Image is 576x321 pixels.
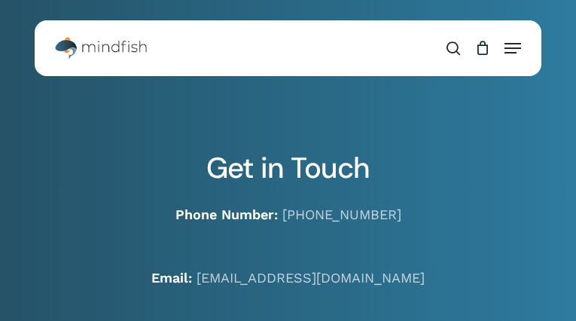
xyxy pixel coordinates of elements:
[35,29,541,67] header: Main Menu
[175,206,278,222] strong: Phone Number:
[468,29,497,67] a: Cart
[151,270,192,286] strong: Email:
[282,206,401,222] a: [PHONE_NUMBER]
[197,270,425,286] a: [EMAIL_ADDRESS][DOMAIN_NAME]
[55,37,148,60] img: Mindfish Test Prep & Academics
[504,41,521,56] a: Navigation Menu
[35,151,541,185] h2: Get in Touch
